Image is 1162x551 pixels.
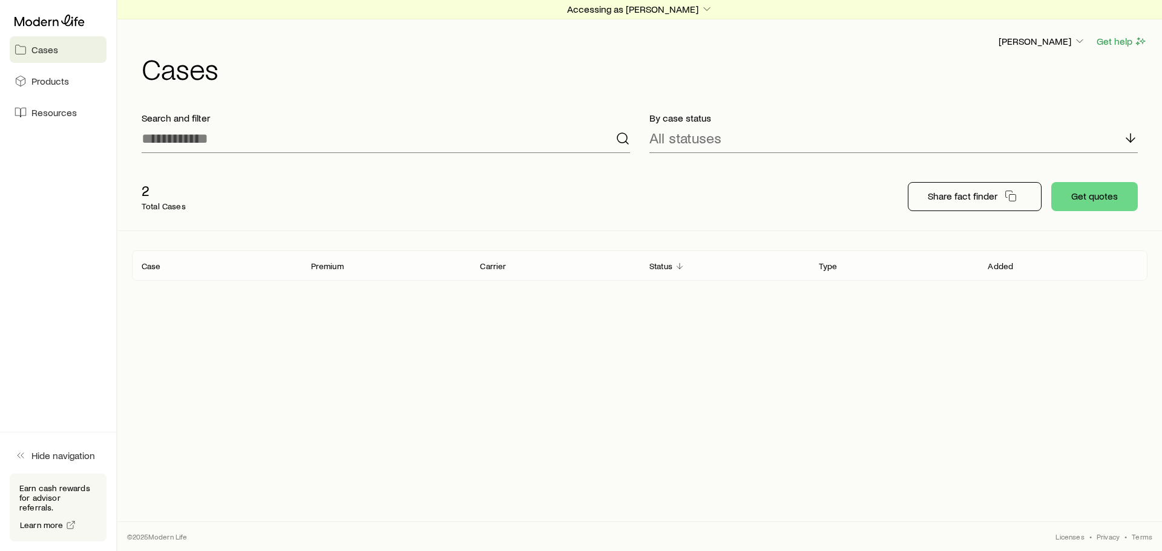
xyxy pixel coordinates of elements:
a: Licenses [1055,532,1084,541]
p: By case status [649,112,1138,124]
span: Cases [31,44,58,56]
p: All statuses [649,129,721,146]
p: Search and filter [142,112,630,124]
button: Share fact finder [908,182,1042,211]
a: Terms [1132,532,1152,541]
p: Total Cases [142,201,186,211]
span: Resources [31,106,77,119]
a: Cases [10,36,107,63]
a: Products [10,68,107,94]
p: Share fact finder [928,190,997,202]
p: 2 [142,182,186,199]
span: Products [31,75,69,87]
p: [PERSON_NAME] [999,35,1086,47]
p: Earn cash rewards for advisor referrals. [19,483,97,512]
button: Get quotes [1051,182,1138,211]
p: Premium [311,261,344,271]
p: Carrier [480,261,506,271]
p: © 2025 Modern Life [127,532,188,541]
button: [PERSON_NAME] [998,34,1086,49]
a: Resources [10,99,107,126]
span: • [1089,532,1092,541]
p: Accessing as [PERSON_NAME] [567,3,713,15]
span: • [1124,532,1127,541]
button: Hide navigation [10,442,107,469]
p: Added [988,261,1013,271]
div: Earn cash rewards for advisor referrals.Learn more [10,474,107,541]
p: Case [142,261,161,271]
span: Hide navigation [31,449,95,461]
a: Privacy [1097,532,1120,541]
p: Status [649,261,672,271]
button: Get help [1096,34,1147,48]
span: Learn more [20,521,64,529]
h1: Cases [142,54,1147,83]
p: Type [819,261,838,271]
div: Client cases [132,250,1147,281]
